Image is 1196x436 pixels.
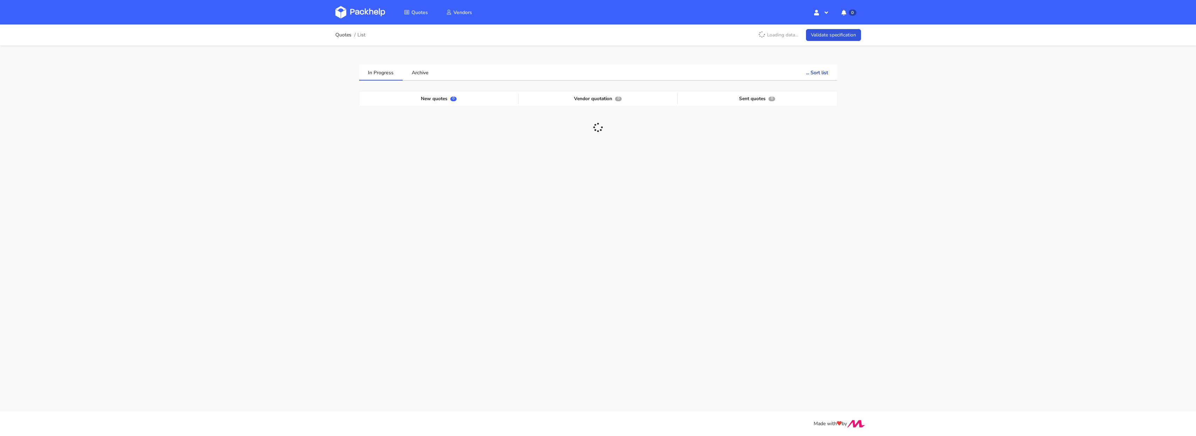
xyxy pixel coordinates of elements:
[754,29,802,41] p: Loading data...
[359,64,403,80] a: In Progress
[335,6,385,19] img: Dashboard
[836,6,861,19] button: 0
[768,97,775,101] span: 0
[615,97,621,101] span: 0
[403,64,438,80] a: Archive
[519,94,678,104] div: Vendor quotation
[326,420,870,428] div: Made with by
[357,32,365,38] span: List
[411,9,428,16] span: Quotes
[450,97,457,101] span: 0
[849,9,856,16] span: 0
[453,9,472,16] span: Vendors
[806,29,861,41] a: Validate specification
[797,64,837,80] button: ... Sort list
[678,94,837,104] div: Sent quotes
[360,94,519,104] div: New quotes
[335,32,351,38] a: Quotes
[335,28,366,42] nav: breadcrumb
[847,420,865,428] img: Move Closer
[396,6,436,19] a: Quotes
[438,6,480,19] a: Vendors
